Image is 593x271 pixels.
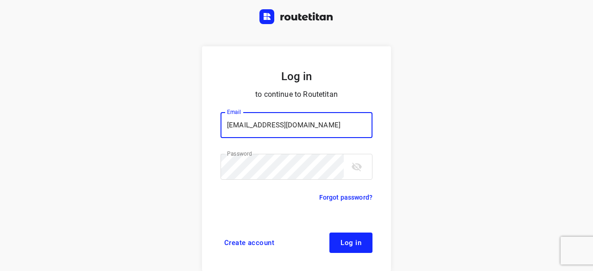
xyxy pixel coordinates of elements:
button: Log in [329,233,372,253]
h5: Log in [221,69,372,84]
a: Routetitan [259,9,334,26]
a: Create account [221,233,278,253]
img: Routetitan [259,9,334,24]
p: to continue to Routetitan [221,88,372,101]
span: Create account [224,239,274,246]
button: toggle password visibility [347,158,366,176]
span: Log in [341,239,361,246]
a: Forgot password? [319,192,372,203]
